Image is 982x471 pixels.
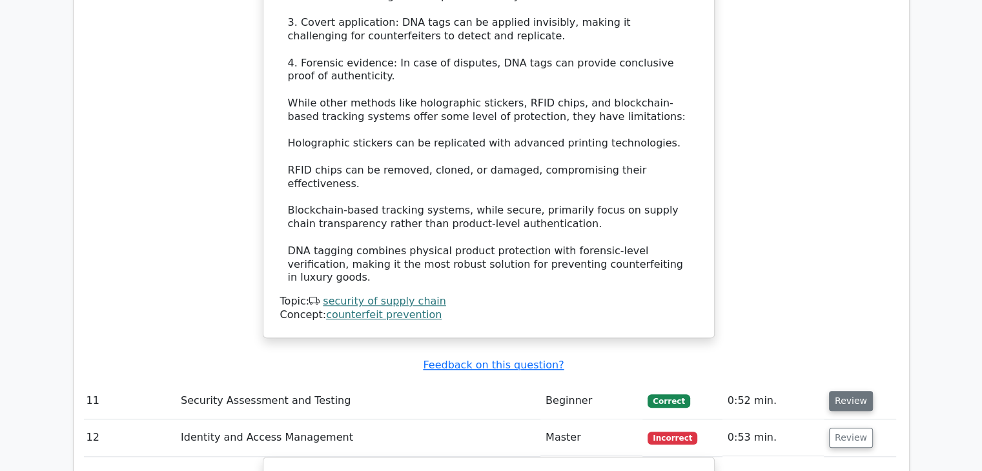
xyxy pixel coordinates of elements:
button: Review [829,391,873,411]
td: Security Assessment and Testing [176,383,540,419]
div: Concept: [280,308,697,322]
td: 0:52 min. [722,383,824,419]
a: Feedback on this question? [423,359,564,371]
td: 11 [81,383,176,419]
td: Master [540,419,642,456]
a: counterfeit prevention [326,308,442,321]
span: Correct [648,394,690,407]
button: Review [829,428,873,448]
td: 0:53 min. [722,419,824,456]
a: security of supply chain [323,295,446,307]
td: Beginner [540,383,642,419]
td: 12 [81,419,176,456]
span: Incorrect [648,432,697,445]
div: Topic: [280,295,697,308]
td: Identity and Access Management [176,419,540,456]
